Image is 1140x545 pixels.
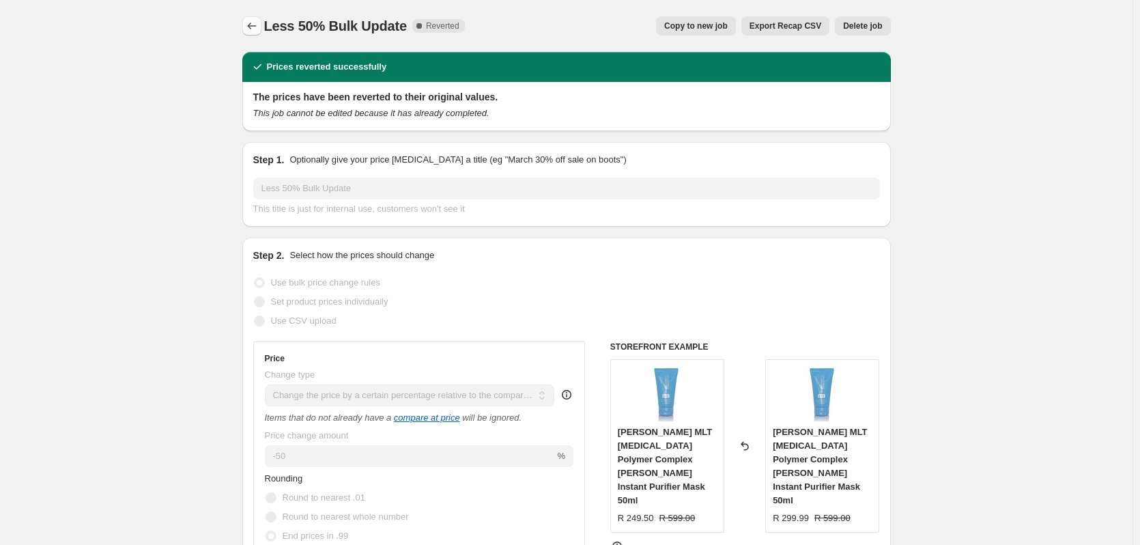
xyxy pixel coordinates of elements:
span: Use CSV upload [271,316,337,326]
i: will be ignored. [462,413,522,423]
p: Select how the prices should change [289,249,434,262]
button: Delete job [835,16,890,36]
span: Set product prices individually [271,296,388,307]
button: Copy to new job [656,16,736,36]
h2: Step 1. [253,153,285,167]
strike: R 599.00 [814,512,851,525]
span: Change type [265,369,315,380]
span: This title is just for internal use, customers won't see it [253,204,465,214]
span: Round to nearest whole number [283,512,409,522]
button: Export Recap CSV [741,16,829,36]
input: 30% off holiday sale [253,178,880,199]
h2: The prices have been reverted to their original values. [253,90,880,104]
img: 0700-0237_80x.jpg [640,367,694,421]
span: Export Recap CSV [750,20,821,31]
button: Price change jobs [242,16,261,36]
span: % [557,451,565,461]
span: Use bulk price change rules [271,277,380,288]
img: 0700-0237_80x.jpg [795,367,850,421]
button: compare at price [394,413,460,423]
span: Less 50% Bulk Update [264,18,407,33]
span: [PERSON_NAME] MLT [MEDICAL_DATA] Polymer Complex [PERSON_NAME] Instant Purifier Mask 50ml [773,427,867,505]
div: R 299.99 [773,512,809,525]
h6: STOREFRONT EXAMPLE [610,341,880,352]
i: This job cannot be edited because it has already completed. [253,108,489,118]
i: Items that do not already have a [265,413,392,423]
h3: Price [265,353,285,364]
div: help [560,388,573,402]
p: Optionally give your price [MEDICAL_DATA] a title (eg "March 30% off sale on boots") [289,153,626,167]
strike: R 599.00 [659,512,696,525]
span: Price change amount [265,430,349,441]
input: -20 [265,445,555,467]
span: Round to nearest .01 [283,492,365,503]
div: R 249.50 [618,512,654,525]
span: Delete job [843,20,882,31]
h2: Step 2. [253,249,285,262]
span: Rounding [265,473,303,484]
span: Reverted [426,20,459,31]
span: [PERSON_NAME] MLT [MEDICAL_DATA] Polymer Complex [PERSON_NAME] Instant Purifier Mask 50ml [618,427,712,505]
span: Copy to new job [664,20,728,31]
span: End prices in .99 [283,531,349,541]
h2: Prices reverted successfully [267,60,387,74]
